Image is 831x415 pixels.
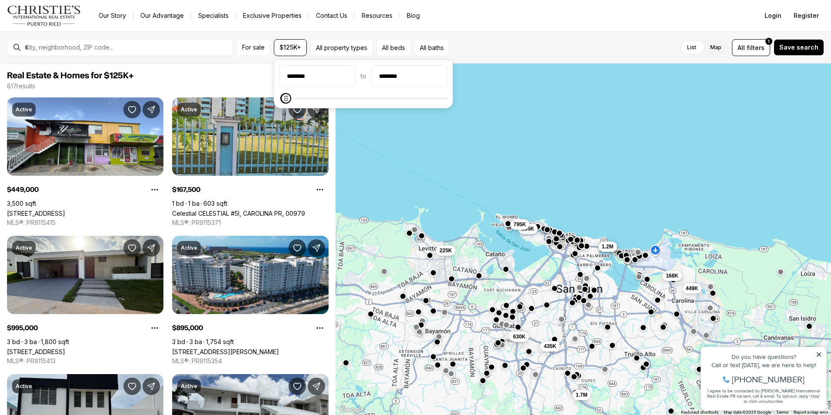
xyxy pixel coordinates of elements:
[765,12,781,19] span: Login
[732,39,770,56] button: Allfilters1
[372,66,447,87] input: priceMax
[576,391,588,398] span: 1.7M
[16,106,32,113] p: Active
[123,101,141,118] button: Save Property: A13 GALICIA AVE., CASTELLANA GARDENS DEV.
[7,71,134,80] span: Real Estate & Homes for $125K+
[682,283,702,293] button: 449K
[236,10,309,22] a: Exclusive Properties
[311,181,329,198] button: Property options
[310,39,373,56] button: All property types
[289,239,306,257] button: Save Property: 100 DEL MUELLE #1905
[788,7,824,24] button: Register
[308,239,325,257] button: Share Property
[774,39,824,56] button: Save search
[242,44,265,51] span: For sale
[9,28,126,34] div: Call or text [DATE], we are here to help!
[738,43,745,52] span: All
[133,10,191,22] a: Our Advantage
[11,54,124,70] span: I agree to be contacted by [PERSON_NAME] International Real Estate PR via text, call & email. To ...
[172,348,279,355] a: 100 DEL MUELLE #1905, SAN JUAN PR, 00901
[598,241,617,252] button: 2.5M
[510,219,530,229] button: 795K
[540,341,560,351] button: 435K
[508,331,527,341] button: 995K
[511,332,524,339] span: 995K
[143,378,160,395] button: Share Property
[181,244,197,251] p: Active
[146,319,163,337] button: Property options
[36,41,108,50] span: [PHONE_NUMBER]
[686,284,698,291] span: 449K
[236,39,270,56] button: For sale
[513,333,526,340] span: 630K
[680,40,703,55] label: List
[518,224,538,234] button: 895K
[280,66,355,87] input: priceMin
[181,106,197,113] p: Active
[16,383,32,390] p: Active
[439,247,452,254] span: 225K
[279,44,301,51] span: $125K+
[308,378,325,395] button: Share Property
[602,243,614,250] span: 1.2M
[7,348,65,355] a: St. 1 MONTEAZUL, GUAYNABO PR, 00969
[355,10,399,22] a: Resources
[92,10,133,22] a: Our Story
[436,245,455,256] button: 225K
[360,73,366,80] span: to
[143,101,160,118] button: Share Property
[172,210,305,217] a: Celestial CELESTIAL #5I, CAROLINA PR, 00979
[309,10,354,22] button: Contact Us
[7,83,35,90] p: 817 results
[662,270,682,281] button: 168K
[289,101,306,118] button: Save Property: Celestial CELESTIAL #5I
[7,5,81,26] img: logo
[794,12,819,19] span: Register
[544,342,556,349] span: 435K
[7,210,65,217] a: A13 GALICIA AVE., CASTELLANA GARDENS DEV., CAROLINA PR, 00983
[510,331,529,341] button: 630K
[281,93,291,104] span: Maximum
[123,239,141,257] button: Save Property: St. 1 MONTEAZUL
[572,389,591,400] button: 1.7M
[308,101,325,118] button: Share Property
[289,378,306,395] button: Save Property: College Park IV LOVAINA
[414,39,449,56] button: All baths
[146,181,163,198] button: Property options
[9,20,126,26] div: Do you have questions?
[522,225,534,232] span: 895K
[400,10,427,22] a: Blog
[598,241,617,251] button: 1.2M
[703,40,728,55] label: Map
[759,7,787,24] button: Login
[181,383,197,390] p: Active
[311,319,329,337] button: Property options
[16,244,32,251] p: Active
[666,272,678,279] span: 168K
[747,43,765,52] span: filters
[191,10,236,22] a: Specialists
[376,39,411,56] button: All beds
[514,221,526,228] span: 795K
[123,378,141,395] button: Save Property: Calle 1 VILLAS DE LEVITTOWN #A12
[768,38,770,45] span: 1
[779,44,818,51] span: Save search
[143,239,160,257] button: Share Property
[274,39,307,56] button: $125K+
